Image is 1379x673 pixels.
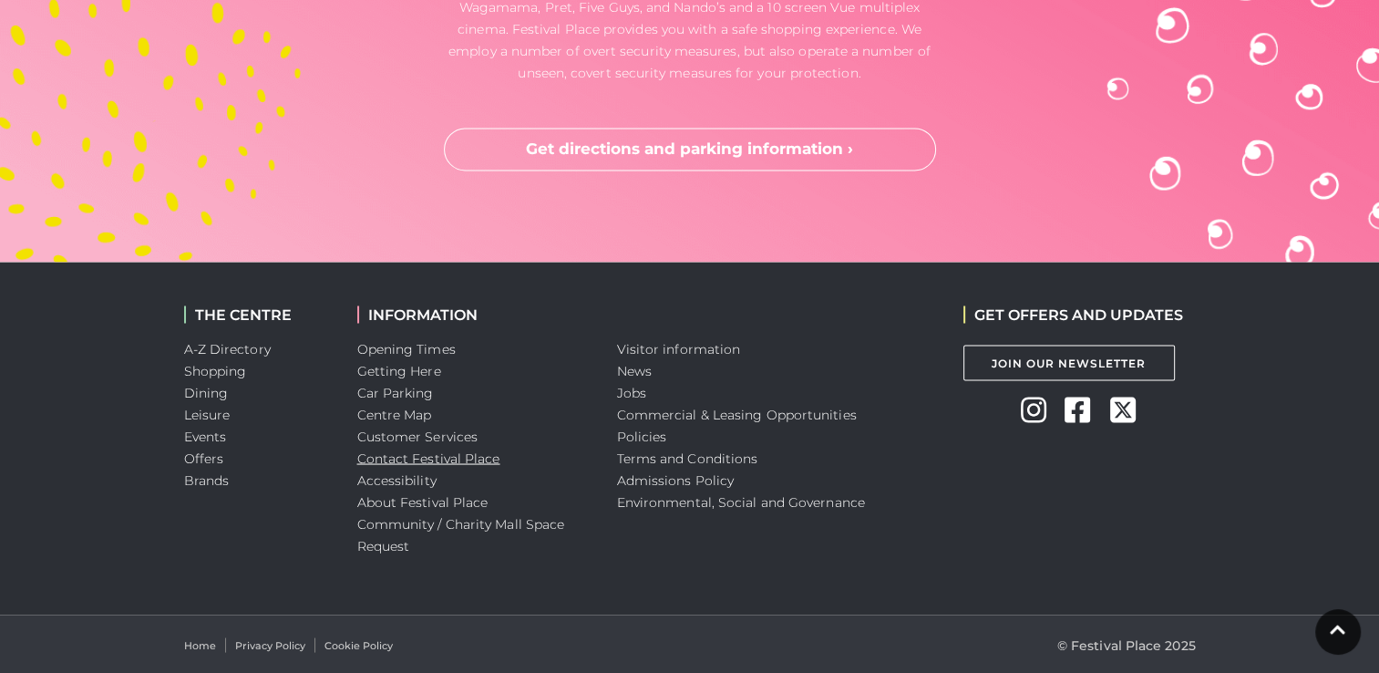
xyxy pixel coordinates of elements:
[184,471,230,488] a: Brands
[184,450,224,466] a: Offers
[963,345,1175,380] a: Join Our Newsletter
[617,450,758,466] a: Terms and Conditions
[357,471,437,488] a: Accessibility
[357,428,479,444] a: Customer Services
[357,406,432,422] a: Centre Map
[357,515,565,554] a: Community / Charity Mall Space Request
[184,384,229,400] a: Dining
[617,384,646,400] a: Jobs
[963,305,1183,323] h2: GET OFFERS AND UPDATES
[444,128,936,171] a: Get directions and parking information ›
[617,406,857,422] a: Commercial & Leasing Opportunities
[184,406,231,422] a: Leisure
[357,493,489,510] a: About Festival Place
[357,340,456,357] a: Opening Times
[184,362,247,378] a: Shopping
[357,450,500,466] a: Contact Festival Place
[324,637,393,653] a: Cookie Policy
[617,471,735,488] a: Admissions Policy
[617,428,667,444] a: Policies
[184,305,330,323] h2: THE CENTRE
[617,340,741,357] a: Visitor information
[235,637,305,653] a: Privacy Policy
[1057,634,1196,656] p: © Festival Place 2025
[184,340,271,357] a: A-Z Directory
[617,493,865,510] a: Environmental, Social and Governance
[184,637,216,653] a: Home
[357,305,590,323] h2: INFORMATION
[357,362,441,378] a: Getting Here
[617,362,652,378] a: News
[357,384,434,400] a: Car Parking
[184,428,227,444] a: Events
